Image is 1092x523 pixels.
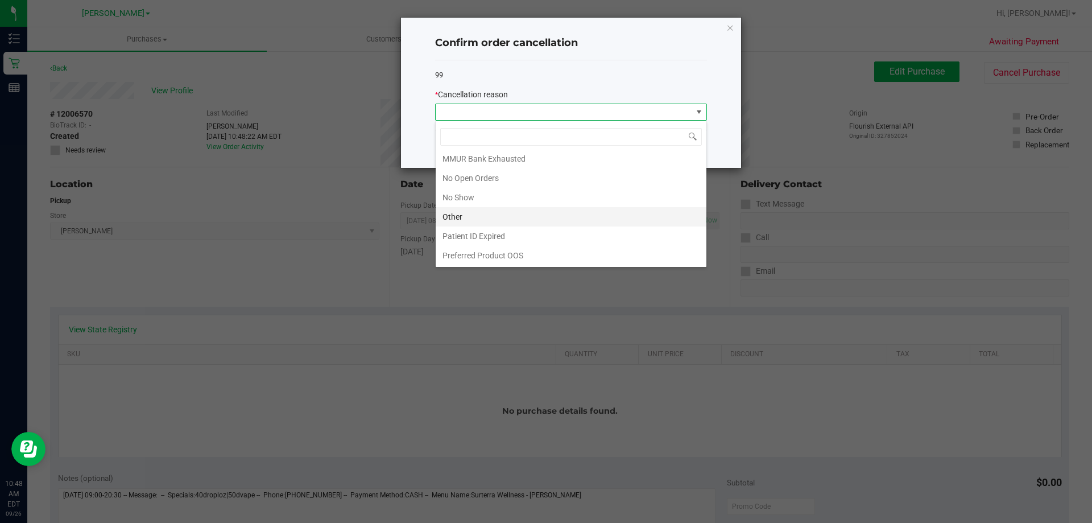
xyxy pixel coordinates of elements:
li: Other [436,207,706,227]
span: 99 [435,71,443,79]
h4: Confirm order cancellation [435,36,707,51]
button: Close [726,20,734,34]
li: No Open Orders [436,168,706,188]
li: Patient ID Expired [436,227,706,246]
li: No Show [436,188,706,207]
li: Preferred Product OOS [436,246,706,265]
span: Cancellation reason [438,90,508,99]
iframe: Resource center [11,432,45,466]
li: MMUR Bank Exhausted [436,149,706,168]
